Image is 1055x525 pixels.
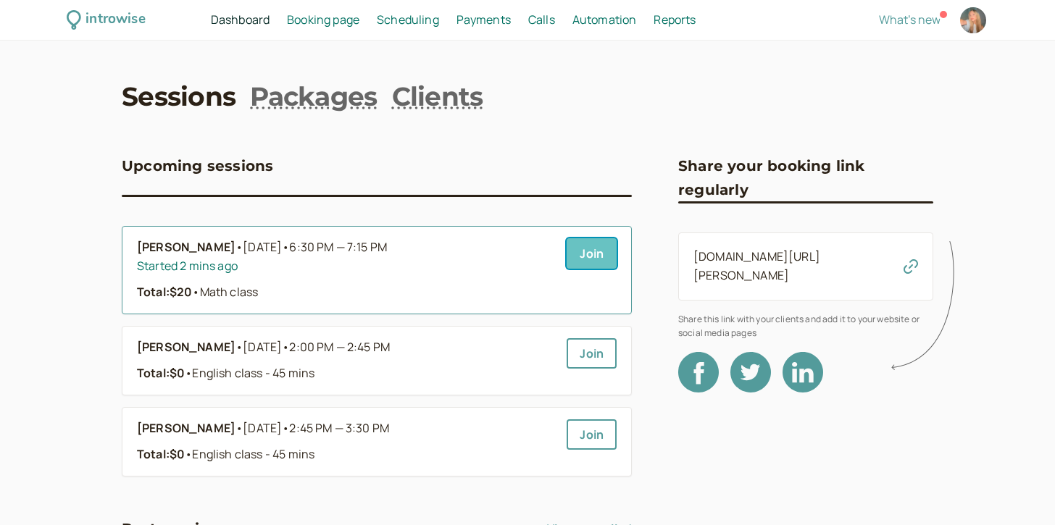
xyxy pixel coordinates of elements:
[282,420,289,436] span: •
[122,154,273,177] h3: Upcoming sessions
[122,78,235,114] a: Sessions
[693,248,820,283] a: [DOMAIN_NAME][URL][PERSON_NAME]
[137,238,235,257] b: [PERSON_NAME]
[137,419,235,438] b: [PERSON_NAME]
[137,338,235,357] b: [PERSON_NAME]
[287,11,359,30] a: Booking page
[879,13,941,26] button: What's new
[137,238,555,302] a: [PERSON_NAME]•[DATE]•6:30 PM — 7:15 PMStarted 2 mins agoTotal:$20•Math class
[289,239,387,255] span: 6:30 PM — 7:15 PM
[235,338,243,357] span: •
[654,11,696,30] a: Reports
[185,365,314,381] span: English class - 45 mins
[678,312,933,340] span: Share this link with your clients and add it to your website or social media pages
[67,9,146,31] a: introwise
[192,284,199,300] span: •
[282,339,289,355] span: •
[572,11,637,30] a: Automation
[86,9,145,31] div: introwise
[211,12,270,28] span: Dashboard
[958,5,988,35] a: Account
[678,154,933,201] h3: Share your booking link regularly
[137,419,555,464] a: [PERSON_NAME]•[DATE]•2:45 PM — 3:30 PMTotal:$0•English class - 45 mins
[185,446,192,462] span: •
[456,12,511,28] span: Payments
[392,78,483,114] a: Clients
[282,239,289,255] span: •
[243,338,390,357] span: [DATE]
[137,365,185,381] strong: Total: $0
[377,12,439,28] span: Scheduling
[528,11,555,30] a: Calls
[456,11,511,30] a: Payments
[235,238,243,257] span: •
[211,11,270,30] a: Dashboard
[243,419,389,438] span: [DATE]
[289,339,390,355] span: 2:00 PM — 2:45 PM
[528,12,555,28] span: Calls
[185,446,314,462] span: English class - 45 mins
[567,338,617,369] a: Join
[567,419,617,450] a: Join
[243,238,387,257] span: [DATE]
[235,419,243,438] span: •
[879,12,941,28] span: What's new
[137,257,555,276] div: Started 2 mins ago
[572,12,637,28] span: Automation
[185,365,192,381] span: •
[377,11,439,30] a: Scheduling
[192,284,258,300] span: Math class
[567,238,617,269] a: Join
[983,455,1055,525] iframe: Chat Widget
[289,420,389,436] span: 2:45 PM — 3:30 PM
[287,12,359,28] span: Booking page
[137,284,192,300] strong: Total: $20
[250,78,377,114] a: Packages
[137,446,185,462] strong: Total: $0
[654,12,696,28] span: Reports
[137,338,555,383] a: [PERSON_NAME]•[DATE]•2:00 PM — 2:45 PMTotal:$0•English class - 45 mins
